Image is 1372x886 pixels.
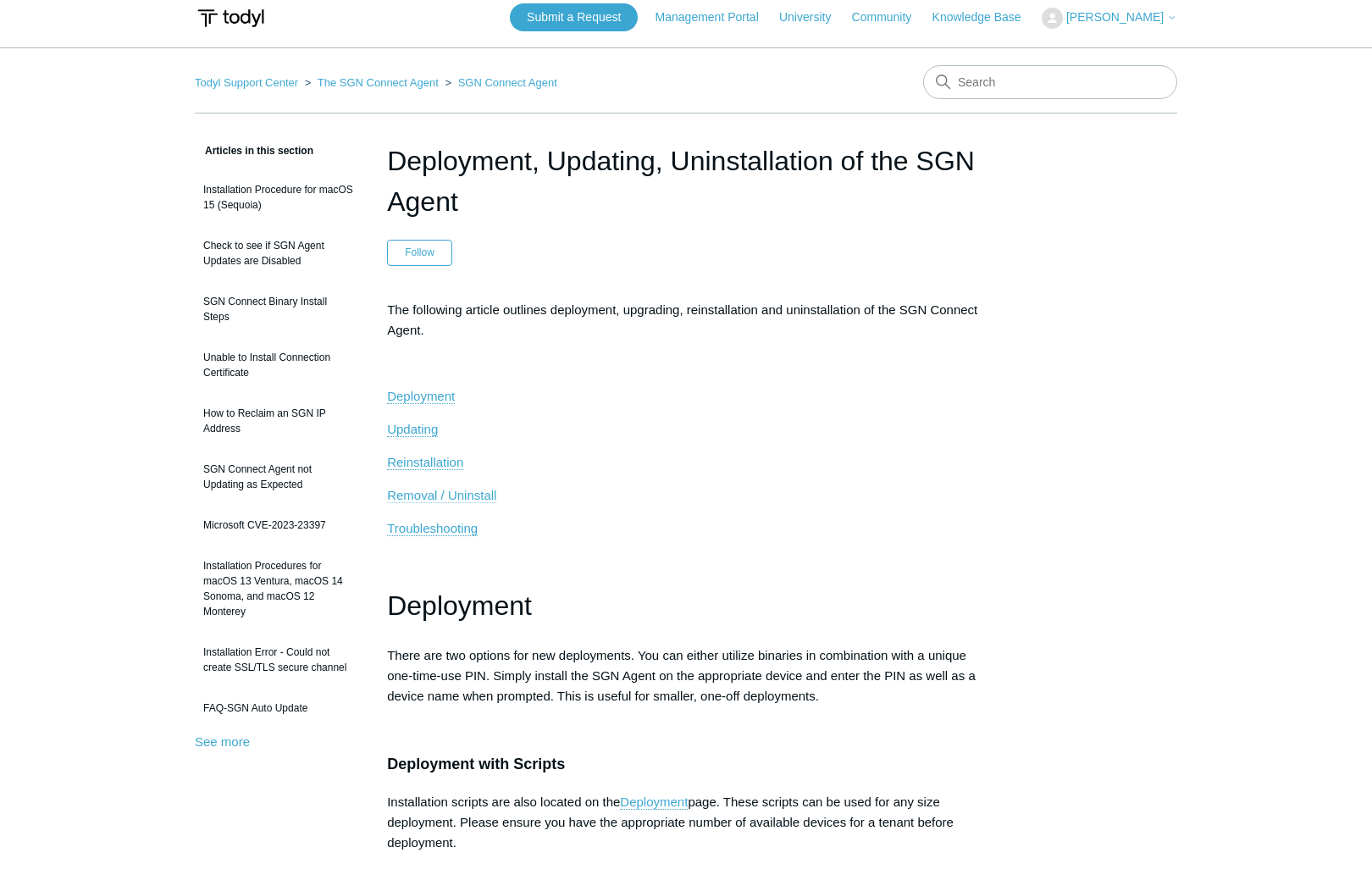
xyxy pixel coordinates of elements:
[387,756,565,772] span: Deployment with Scripts
[387,521,478,535] span: Troubleshooting
[1042,8,1177,29] button: [PERSON_NAME]
[318,76,439,89] a: The SGN Connect Agent
[441,76,556,89] li: SGN Connect Agent
[302,76,442,89] li: The SGN Connect Agent
[195,285,362,333] a: SGN Connect Binary Install Steps
[195,174,362,221] a: Installation Procedure for macOS 15 (Sequoia)
[387,488,496,502] span: Removal / Uninstall
[195,397,362,445] a: How to Reclaim an SGN IP Address
[387,302,977,337] span: The following article outlines deployment, upgrading, reinstallation and uninstallation of the SG...
[195,76,298,89] a: Todyl Support Center
[387,240,452,265] button: Follow Article
[195,3,267,34] img: Todyl Support Center Help Center home page
[387,455,463,470] a: Reinstallation
[779,8,848,26] a: University
[195,509,362,541] a: Microsoft CVE-2023-23397
[387,141,985,222] h1: Deployment, Updating, Uninstallation of the SGN Agent
[656,8,776,26] a: Management Portal
[510,3,638,31] a: Submit a Request
[387,389,455,404] a: Deployment
[387,521,478,536] a: Troubleshooting
[387,389,455,403] span: Deployment
[852,8,929,26] a: Community
[195,341,362,389] a: Unable to Install Connection Certificate
[1066,10,1164,24] span: [PERSON_NAME]
[923,65,1177,99] input: Search
[195,550,362,628] a: Installation Procedures for macOS 13 Ventura, macOS 14 Sonoma, and macOS 12 Monterey
[195,145,313,157] span: Articles in this section
[195,230,362,277] a: Check to see if SGN Agent Updates are Disabled
[195,692,362,724] a: FAQ-SGN Auto Update
[387,648,976,703] span: There are two options for new deployments. You can either utilize binaries in combination with a ...
[387,590,532,621] span: Deployment
[387,795,620,809] span: Installation scripts are also located on the
[195,636,362,684] a: Installation Error - Could not create SSL/TLS secure channel
[387,488,496,503] a: Removal / Uninstall
[387,422,438,437] a: Updating
[195,453,362,501] a: SGN Connect Agent not Updating as Expected
[620,795,688,810] a: Deployment
[932,8,1038,26] a: Knowledge Base
[387,795,954,850] span: page. These scripts can be used for any size deployment. Please ensure you have the appropriate n...
[195,734,250,749] a: See more
[195,76,302,89] li: Todyl Support Center
[458,76,557,89] a: SGN Connect Agent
